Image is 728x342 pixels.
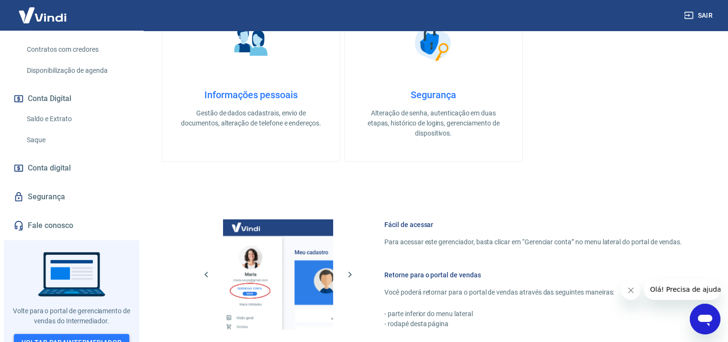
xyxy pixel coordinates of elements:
[410,18,458,66] img: Segurança
[11,0,74,30] img: Vindi
[360,89,507,101] h4: Segurança
[384,309,682,319] p: - parte inferior do menu lateral
[6,7,80,14] span: Olá! Precisa de ajuda?
[644,279,720,300] iframe: Mensagem da empresa
[384,220,682,229] h6: Fácil de acessar
[178,108,325,128] p: Gestão de dados cadastrais, envio de documentos, alteração de telefone e endereços.
[384,287,682,297] p: Você poderá retornar para o portal de vendas através das seguintes maneiras:
[23,61,132,80] a: Disponibilização de agenda
[690,304,720,334] iframe: Botão para abrir a janela de mensagens
[682,7,717,24] button: Sair
[23,40,132,59] a: Contratos com credores
[621,281,640,300] iframe: Fechar mensagem
[384,270,682,280] h6: Retorne para o portal de vendas
[28,161,71,175] span: Conta digital
[360,108,507,138] p: Alteração de senha, autenticação em duas etapas, histórico de logins, gerenciamento de dispositivos.
[11,215,132,236] a: Fale conosco
[23,109,132,129] a: Saldo e Extrato
[11,158,132,179] a: Conta digital
[227,18,275,66] img: Informações pessoais
[223,219,333,330] img: Imagem da dashboard mostrando o botão de gerenciar conta na sidebar no lado esquerdo
[384,319,682,329] p: - rodapé desta página
[11,88,132,109] button: Conta Digital
[11,186,132,207] a: Segurança
[178,89,325,101] h4: Informações pessoais
[384,237,682,247] p: Para acessar este gerenciador, basta clicar em “Gerenciar conta” no menu lateral do portal de ven...
[23,130,132,150] a: Saque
